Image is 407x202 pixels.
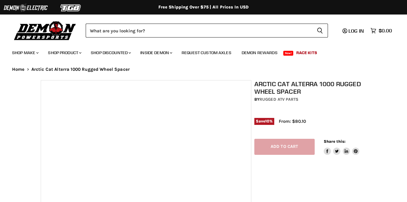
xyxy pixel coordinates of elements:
[283,51,294,56] span: New!
[265,119,269,123] span: 10
[43,47,85,59] a: Shop Product
[177,47,236,59] a: Request Custom Axles
[312,24,328,37] button: Search
[324,139,345,144] span: Share this:
[136,47,176,59] a: Inside Demon
[86,24,328,37] form: Product
[86,47,135,59] a: Shop Discounted
[8,47,42,59] a: Shop Make
[254,118,274,125] span: Save %
[31,67,130,72] span: Arctic Cat Alterra 1000 Rugged Wheel Spacer
[254,80,369,95] h1: Arctic Cat Alterra 1000 Rugged Wheel Spacer
[348,28,364,34] span: Log in
[367,26,395,35] a: $0.00
[259,97,298,102] a: Rugged ATV Parts
[340,28,367,34] a: Log in
[292,47,322,59] a: Race Kits
[324,139,360,155] aside: Share this:
[12,67,25,72] a: Home
[12,20,78,41] img: Demon Powersports
[237,47,282,59] a: Demon Rewards
[254,96,369,103] div: by
[86,24,312,37] input: Search
[379,28,392,34] span: $0.00
[8,44,390,59] ul: Main menu
[279,119,306,124] span: From: $80.10
[48,2,94,14] img: TGB Logo 2
[3,2,48,14] img: Demon Electric Logo 2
